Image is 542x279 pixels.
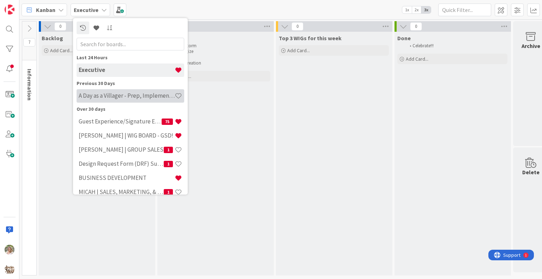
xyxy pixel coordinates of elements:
[5,5,14,14] img: Visit kanbanzone.com
[438,4,491,16] input: Quick Filter...
[77,80,184,87] div: Previous 30 Days
[169,43,249,49] li: Brainstorm
[77,38,184,50] input: Search for boards...
[77,54,184,61] div: Last 24 Hours
[79,118,162,125] h4: Guest Experience/Signature Events
[412,6,421,13] span: 2x
[406,56,428,62] span: Add Card...
[23,38,35,47] span: 7
[397,35,411,42] span: Done
[37,3,38,8] div: 1
[26,69,33,101] span: Information
[287,47,310,54] span: Add Card...
[54,22,66,31] span: 0
[79,67,175,74] h4: Executive
[421,6,431,13] span: 3x
[42,35,63,42] span: Backlog
[164,189,173,195] span: 1
[406,43,487,49] li: Celebrate!!!
[291,22,303,31] span: 0
[279,35,342,42] span: Top 3 WIGs for this week
[50,47,73,54] span: Add Card...
[164,147,173,153] span: 1
[522,168,540,176] div: Delete
[162,119,173,125] span: 75
[79,146,164,153] h4: [PERSON_NAME] | GROUP SALES
[169,60,249,66] li: SOP Creation
[169,49,249,54] li: Synergize
[15,1,32,10] span: Support
[79,132,175,139] h4: [PERSON_NAME] | WIG BOARD - GSD!
[77,105,184,113] div: Over 30 days
[169,55,249,60] li: Plan
[74,6,98,13] b: Executive
[79,160,164,168] h4: Design Request Form (DRF) Submittals
[79,175,175,182] h4: BUSINESS DEVELOPMENT
[79,92,175,99] h4: A Day as a Villager - Prep, Implement and Execute
[79,189,164,196] h4: MICAH | SALES, MARKETING, & BRAND STRATEGY
[402,6,412,13] span: 1x
[522,42,540,50] div: Archive
[5,245,14,255] img: MB
[164,161,173,167] span: 1
[36,6,55,14] span: Kanban
[5,265,14,274] img: avatar
[410,22,422,31] span: 0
